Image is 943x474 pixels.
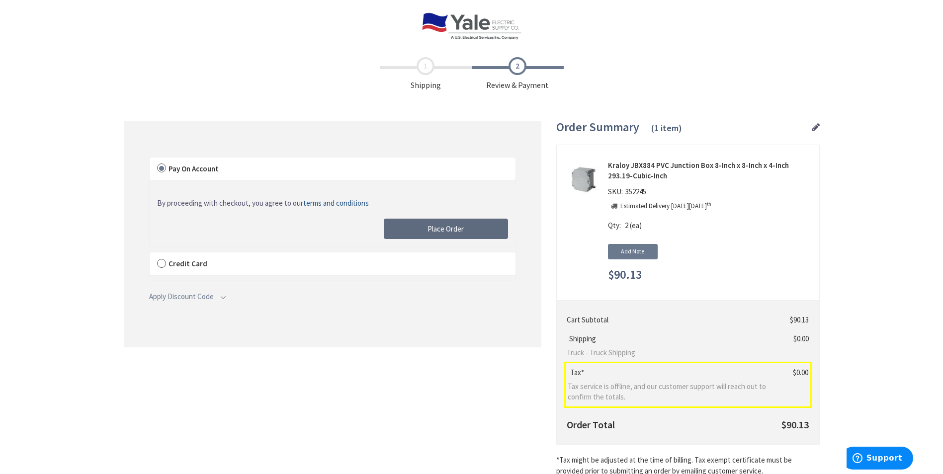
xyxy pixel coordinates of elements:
span: (1 item) [651,122,682,134]
span: Qty [608,221,619,230]
span: Order Summary [556,119,639,135]
span: Shipping [567,334,599,343]
span: Tax service is offline, and our customer support will reach out to confirm the totals. [568,381,774,402]
span: $0.00 [793,334,809,343]
span: $90.13 [790,315,809,324]
span: $90.13 [781,418,809,431]
img: Kraloy JBX884 PVC Junction Box 8-Inch x 8-Inch x 4-Inch 293.19-Cubic-Inch [568,164,599,195]
strong: Order Total [567,418,615,431]
span: (ea) [630,221,642,230]
button: Place Order [384,219,508,239]
span: Apply Discount Code [149,292,214,301]
strong: Kraloy JBX884 PVC Junction Box 8-Inch x 8-Inch x 4-Inch 293.19-Cubic-Inch [608,160,812,181]
span: 352245 [623,187,649,196]
p: Estimated Delivery [DATE][DATE] [620,202,711,211]
th: Cart Subtotal [565,311,777,329]
span: By proceeding with checkout, you agree to our [157,198,369,208]
div: SKU: [608,186,649,200]
iframe: Opens a widget where you can find more information [847,447,913,472]
span: Review & Payment [472,57,564,91]
span: terms and conditions [303,198,369,208]
sup: th [707,201,711,207]
span: $90.13 [608,268,642,281]
span: 2 [625,221,628,230]
span: $0.00 [793,368,808,377]
img: Yale Electric Supply Co. [422,12,521,40]
a: By proceeding with checkout, you agree to ourterms and conditions [157,198,369,208]
span: Truck - Truck Shipping [567,347,773,358]
span: Pay On Account [169,164,219,173]
span: Credit Card [169,259,207,268]
span: Place Order [428,224,464,234]
span: Shipping [380,57,472,91]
